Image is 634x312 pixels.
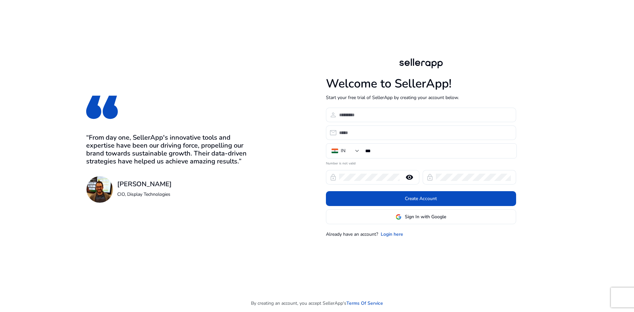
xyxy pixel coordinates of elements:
mat-error: Number is not valid [326,159,516,166]
button: Create Account [326,191,516,206]
div: IN [341,147,345,155]
button: Sign In with Google [326,209,516,224]
span: Sign In with Google [405,213,446,220]
a: Login here [381,231,403,238]
span: lock [329,173,337,181]
h3: [PERSON_NAME] [117,180,172,188]
h3: “From day one, SellerApp's innovative tools and expertise have been our driving force, propelling... [86,134,255,165]
span: person [329,111,337,119]
a: Terms Of Service [346,300,383,307]
mat-icon: remove_red_eye [402,173,417,181]
img: google-logo.svg [396,214,402,220]
p: Start your free trial of SellerApp by creating your account below. [326,94,516,101]
span: Create Account [405,195,437,202]
h1: Welcome to SellerApp! [326,77,516,91]
span: email [329,129,337,137]
span: lock [426,173,434,181]
p: CIO, Display Technologies [117,191,172,198]
p: Already have an account? [326,231,378,238]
